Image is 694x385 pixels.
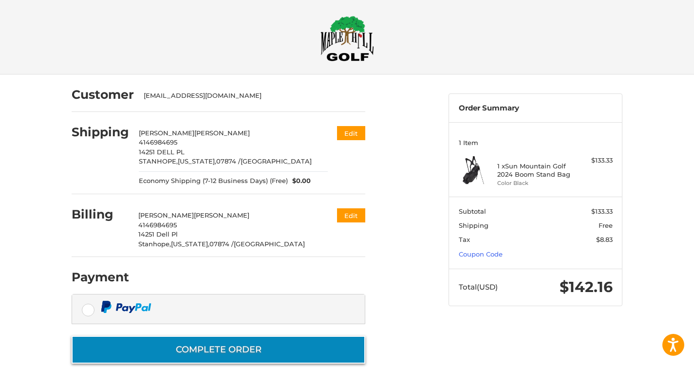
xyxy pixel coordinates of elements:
[459,104,613,113] h3: Order Summary
[171,240,209,248] span: [US_STATE],
[209,240,234,248] span: 07874 /
[459,207,486,215] span: Subtotal
[144,91,356,101] div: [EMAIL_ADDRESS][DOMAIN_NAME]
[139,138,177,146] span: 4146984695
[138,230,178,238] span: 14251 Dell Pl
[574,156,613,165] div: $133.33
[459,236,470,243] span: Tax
[459,250,503,258] a: Coupon Code
[72,207,129,222] h2: Billing
[178,157,216,165] span: [US_STATE],
[216,157,241,165] span: 07874 /
[596,236,613,243] span: $8.83
[194,129,250,137] span: [PERSON_NAME]
[138,221,177,229] span: 4146984695
[139,129,194,137] span: [PERSON_NAME]
[337,126,365,140] button: Edit
[288,176,311,186] span: $0.00
[497,162,572,178] h4: 1 x Sun Mountain Golf 2024 Boom Stand Bag
[459,139,613,147] h3: 1 Item
[234,240,305,248] span: [GEOGRAPHIC_DATA]
[139,176,288,186] span: Economy Shipping (7-12 Business Days) (Free)
[614,359,694,385] iframe: Google Customer Reviews
[72,125,129,140] h2: Shipping
[560,278,613,296] span: $142.16
[139,157,178,165] span: STANHOPE,
[337,208,365,222] button: Edit
[138,240,171,248] span: Stanhope,
[599,221,613,229] span: Free
[72,270,129,285] h2: Payment
[139,148,185,156] span: 14251 DELL PL
[138,211,194,219] span: [PERSON_NAME]
[497,179,572,187] li: Color Black
[459,282,498,292] span: Total (USD)
[72,87,134,102] h2: Customer
[194,211,249,219] span: [PERSON_NAME]
[101,301,151,313] img: PayPal icon
[320,16,374,61] img: Maple Hill Golf
[591,207,613,215] span: $133.33
[241,157,312,165] span: [GEOGRAPHIC_DATA]
[459,221,488,229] span: Shipping
[72,336,365,364] button: Complete order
